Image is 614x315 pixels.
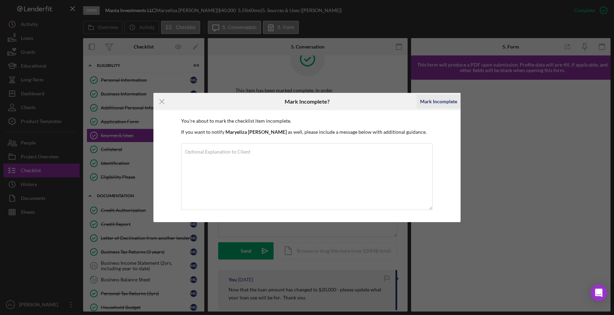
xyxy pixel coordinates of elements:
p: You're about to mark the checklist item incomplete. [181,117,433,125]
label: Optional Explanation to Client [185,149,250,155]
div: Open Intercom Messenger [590,285,607,301]
div: Mark Incomplete [420,95,457,108]
p: If you want to notify as well, please include a message below with additional guidance. [181,128,433,136]
button: Mark Incomplete [417,95,461,108]
h6: Mark Incomplete? [285,98,330,105]
b: Maryeliza [PERSON_NAME] [225,129,287,135]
